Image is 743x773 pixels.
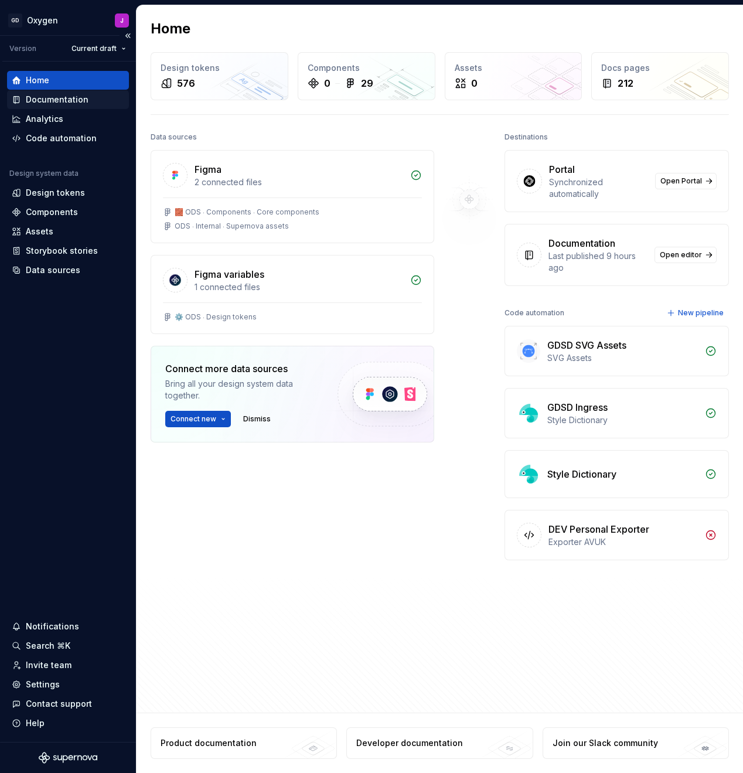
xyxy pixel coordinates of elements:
div: Notifications [26,621,79,632]
a: Invite team [7,656,129,675]
div: Oxygen [27,15,58,26]
div: SVG Assets [547,352,698,364]
a: Open Portal [655,173,717,189]
a: Open editor [655,247,717,263]
a: Components [7,203,129,222]
button: New pipeline [663,305,729,321]
div: Help [26,717,45,729]
div: Storybook stories [26,245,98,257]
div: Documentation [26,94,88,105]
div: 🧱 ODS ⸱ Components ⸱ Core components [175,207,319,217]
div: 212 [618,76,633,90]
a: Join our Slack community [543,727,729,759]
div: Assets [455,62,572,74]
a: Components029 [298,52,435,100]
div: GD [8,13,22,28]
a: Developer documentation [346,727,533,759]
a: Home [7,71,129,90]
a: Code automation [7,129,129,148]
a: Assets0 [445,52,582,100]
button: GDOxygenJ [2,8,134,33]
div: Documentation [548,236,615,250]
svg: Supernova Logo [39,752,97,764]
a: Figma variables1 connected files⚙️ ODS ⸱ Design tokens [151,255,434,334]
div: Style Dictionary [547,414,698,426]
div: Design tokens [26,187,85,199]
div: Design tokens [161,62,278,74]
div: Code automation [26,132,97,144]
div: Synchronized automatically [549,176,648,200]
div: DEV Personal Exporter [548,522,649,536]
div: Style Dictionary [547,467,616,481]
button: Contact support [7,694,129,713]
div: Settings [26,679,60,690]
a: Assets [7,222,129,241]
div: Code automation [505,305,564,321]
div: Docs pages [601,62,719,74]
div: Portal [549,162,575,176]
span: Dismiss [243,414,271,424]
div: 0 [471,76,478,90]
div: Invite team [26,659,71,671]
a: Docs pages212 [591,52,729,100]
div: 1 connected files [195,281,403,293]
div: Version [9,44,36,53]
div: Components [308,62,425,74]
button: Current draft [66,40,131,57]
div: Home [26,74,49,86]
div: Search ⌘K [26,640,70,652]
button: Help [7,714,129,733]
div: Analytics [26,113,63,125]
a: Storybook stories [7,241,129,260]
button: Dismiss [238,411,276,427]
span: Current draft [71,44,117,53]
div: Bring all your design system data together. [165,378,318,401]
button: Collapse sidebar [120,28,136,44]
div: ODS ⸱ Internal ⸱ Supernova assets [175,222,289,231]
div: J [120,16,124,25]
div: Contact support [26,698,92,710]
a: Product documentation [151,727,337,759]
div: Figma [195,162,221,176]
div: Design system data [9,169,79,178]
div: Components [26,206,78,218]
div: 29 [361,76,373,90]
div: Product documentation [161,737,257,749]
div: Developer documentation [356,737,463,749]
div: GDSD SVG Assets [547,338,626,352]
button: Connect new [165,411,231,427]
a: Data sources [7,261,129,280]
a: Settings [7,675,129,694]
span: Open editor [660,250,702,260]
div: GDSD Ingress [547,400,608,414]
div: Join our Slack community [553,737,658,749]
div: Data sources [151,129,197,145]
a: Design tokens [7,183,129,202]
h2: Home [151,19,190,38]
a: Design tokens576 [151,52,288,100]
a: Analytics [7,110,129,128]
span: Connect new [171,414,216,424]
div: Assets [26,226,53,237]
div: Exporter AVUK [548,536,698,548]
div: 0 [324,76,330,90]
a: Figma2 connected files🧱 ODS ⸱ Components ⸱ Core componentsODS ⸱ Internal ⸱ Supernova assets [151,150,434,243]
span: New pipeline [678,308,724,318]
div: Destinations [505,129,548,145]
div: ⚙️ ODS ⸱ Design tokens [175,312,257,322]
button: Search ⌘K [7,636,129,655]
div: Last published 9 hours ago [548,250,647,274]
a: Documentation [7,90,129,109]
div: Connect more data sources [165,362,318,376]
div: 2 connected files [195,176,403,188]
div: Data sources [26,264,80,276]
span: Open Portal [660,176,702,186]
div: 576 [177,76,195,90]
button: Notifications [7,617,129,636]
div: Figma variables [195,267,264,281]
